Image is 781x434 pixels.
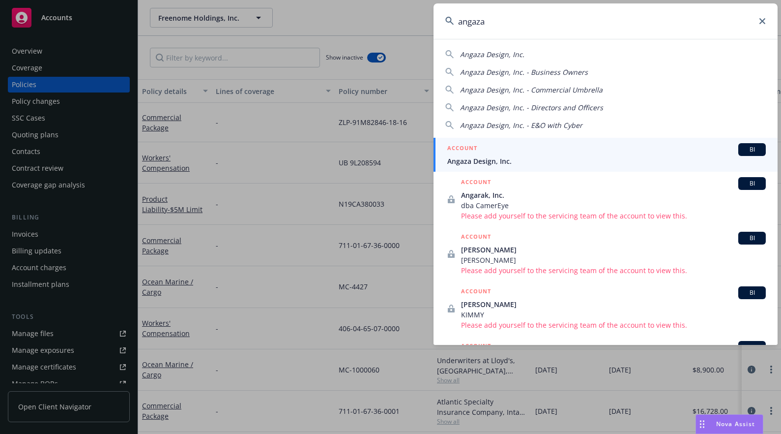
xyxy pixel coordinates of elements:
[434,3,778,39] input: Search...
[461,232,491,244] h5: ACCOUNT
[434,281,778,336] a: ACCOUNTBI[PERSON_NAME]KIMMYPlease add yourself to the servicing team of the account to view this.
[461,286,491,298] h5: ACCOUNT
[742,179,762,188] span: BI
[461,211,766,221] span: Please add yourself to the servicing team of the account to view this.
[716,420,755,428] span: Nova Assist
[461,299,766,310] span: [PERSON_NAME]
[460,121,582,130] span: Angaza Design, Inc. - E&O with Cyber
[460,67,588,77] span: Angaza Design, Inc. - Business Owners
[461,265,766,276] span: Please add yourself to the servicing team of the account to view this.
[434,138,778,172] a: ACCOUNTBIAngaza Design, Inc.
[434,336,778,380] a: ACCOUNTBI
[461,255,766,265] span: [PERSON_NAME]
[742,145,762,154] span: BI
[461,310,766,320] span: KIMMY
[742,343,762,352] span: BI
[447,143,477,155] h5: ACCOUNT
[742,288,762,297] span: BI
[461,245,766,255] span: [PERSON_NAME]
[742,234,762,243] span: BI
[460,85,603,94] span: Angaza Design, Inc. - Commercial Umbrella
[461,177,491,189] h5: ACCOUNT
[434,226,778,281] a: ACCOUNTBI[PERSON_NAME][PERSON_NAME]Please add yourself to the servicing team of the account to vi...
[460,103,603,112] span: Angaza Design, Inc. - Directors and Officers
[461,190,766,200] span: Angarak, Inc.
[695,414,763,434] button: Nova Assist
[447,156,766,166] span: Angaza Design, Inc.
[461,341,491,353] h5: ACCOUNT
[696,415,708,434] div: Drag to move
[461,320,766,330] span: Please add yourself to the servicing team of the account to view this.
[434,172,778,226] a: ACCOUNTBIAngarak, Inc.dba CamerEyePlease add yourself to the servicing team of the account to vie...
[460,50,524,59] span: Angaza Design, Inc.
[461,200,766,211] span: dba CamerEye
